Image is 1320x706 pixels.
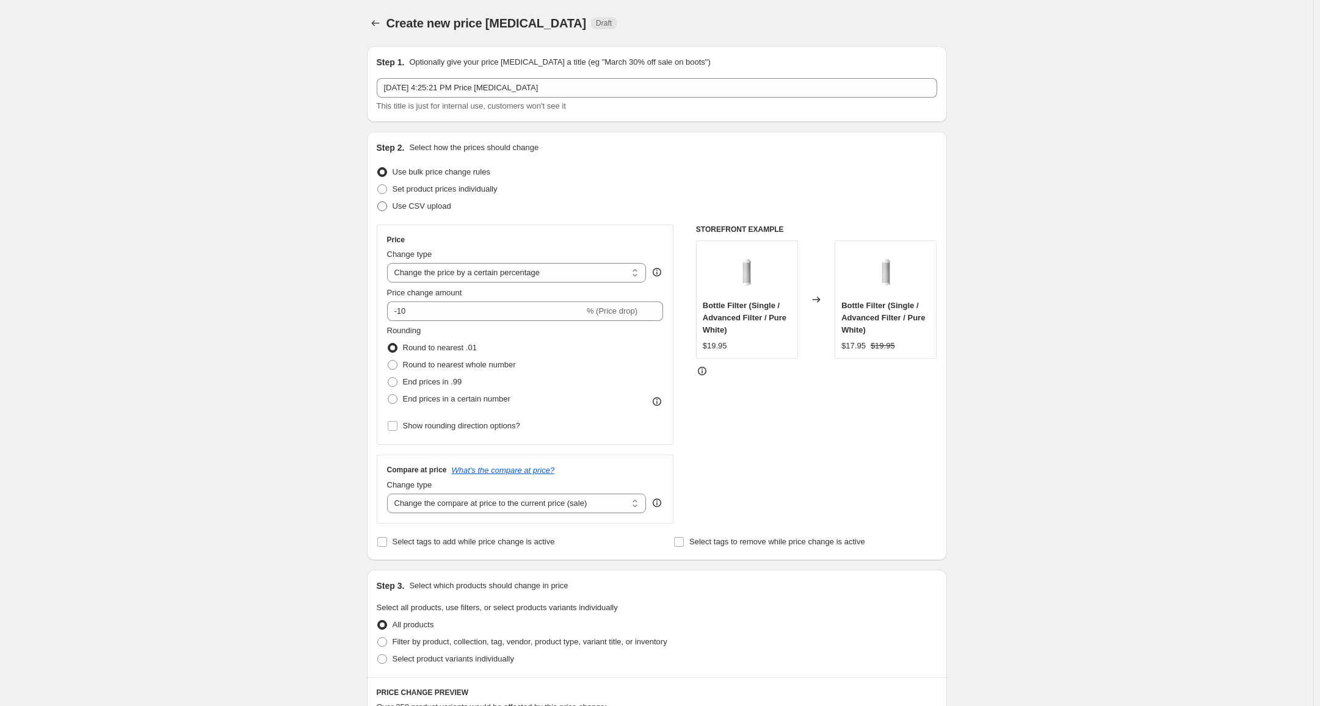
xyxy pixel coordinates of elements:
span: End prices in .99 [403,377,462,386]
div: help [651,497,663,509]
span: Round to nearest whole number [403,360,516,369]
strike: $19.95 [871,340,895,352]
p: Select how the prices should change [409,142,539,154]
span: Filter by product, collection, tag, vendor, product type, variant title, or inventory [393,637,667,646]
span: Create new price [MEDICAL_DATA] [386,16,587,30]
button: Price change jobs [367,15,384,32]
p: Select which products should change in price [409,580,568,592]
span: Select tags to add while price change is active [393,537,555,546]
span: Use CSV upload [393,201,451,211]
button: What's the compare at price? [452,466,555,475]
h6: STOREFRONT EXAMPLE [696,225,937,234]
span: Select product variants individually [393,654,514,663]
input: 30% off holiday sale [377,78,937,98]
div: $19.95 [703,340,727,352]
h3: Price [387,235,405,245]
h6: PRICE CHANGE PREVIEW [377,688,937,697]
span: Draft [596,18,612,28]
span: Bottle Filter (Single / Advanced Filter / Pure White) [703,301,786,334]
span: Bottle Filter (Single / Advanced Filter / Pure White) [841,301,925,334]
span: Change type [387,480,432,489]
div: $17.95 [841,340,866,352]
span: Rounding [387,326,421,335]
span: % (Price drop) [587,306,637,315]
img: BFRF050A-1_80x.jpg [722,247,771,296]
p: Optionally give your price [MEDICAL_DATA] a title (eg "March 30% off sale on boots") [409,56,710,68]
span: Change type [387,250,432,259]
span: Select tags to remove while price change is active [689,537,865,546]
span: Round to nearest .01 [403,343,477,352]
span: End prices in a certain number [403,394,510,403]
img: BFRF050A-1_80x.jpg [861,247,910,296]
h2: Step 1. [377,56,405,68]
span: Select all products, use filters, or select products variants individually [377,603,618,612]
span: All products [393,620,434,629]
span: Show rounding direction options? [403,421,520,430]
span: Price change amount [387,288,462,297]
span: Set product prices individually [393,184,498,193]
h2: Step 3. [377,580,405,592]
input: -15 [387,301,584,321]
span: This title is just for internal use, customers won't see it [377,101,566,110]
h3: Compare at price [387,465,447,475]
span: Use bulk price change rules [393,167,490,176]
h2: Step 2. [377,142,405,154]
div: help [651,266,663,278]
